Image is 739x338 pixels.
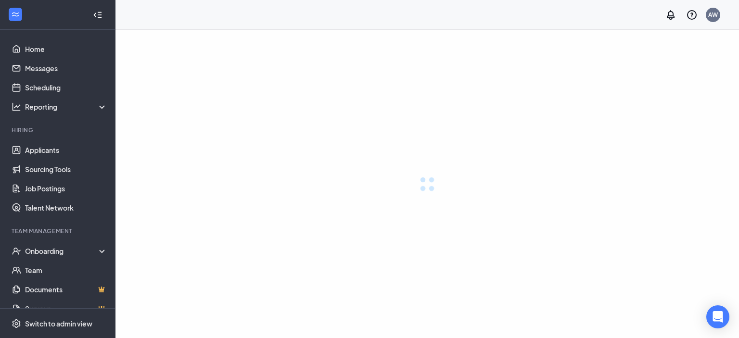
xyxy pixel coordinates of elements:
[11,10,20,19] svg: WorkstreamLogo
[12,319,21,328] svg: Settings
[12,126,105,134] div: Hiring
[25,299,107,318] a: SurveysCrown
[12,227,105,235] div: Team Management
[12,102,21,112] svg: Analysis
[93,10,102,20] svg: Collapse
[25,179,107,198] a: Job Postings
[686,9,698,21] svg: QuestionInfo
[25,140,107,160] a: Applicants
[25,78,107,97] a: Scheduling
[25,319,92,328] div: Switch to admin view
[25,59,107,78] a: Messages
[665,9,676,21] svg: Notifications
[25,246,108,256] div: Onboarding
[25,39,107,59] a: Home
[12,246,21,256] svg: UserCheck
[706,305,729,328] div: Open Intercom Messenger
[708,11,718,19] div: AW
[25,198,107,217] a: Talent Network
[25,280,107,299] a: DocumentsCrown
[25,160,107,179] a: Sourcing Tools
[25,261,107,280] a: Team
[25,102,108,112] div: Reporting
